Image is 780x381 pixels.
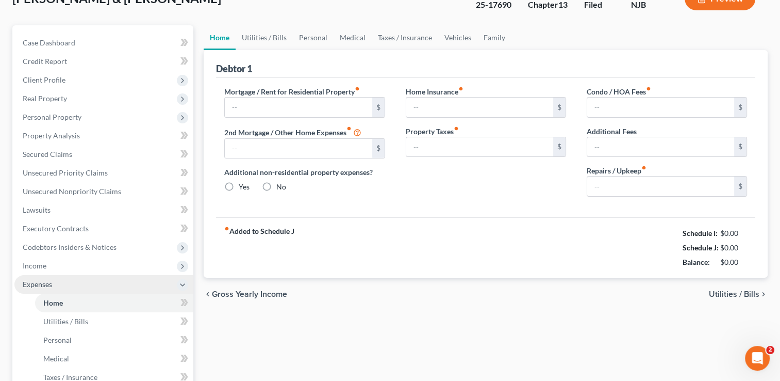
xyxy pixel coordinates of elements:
[734,177,746,196] div: $
[23,261,46,270] span: Income
[406,137,553,157] input: --
[759,290,768,298] i: chevron_right
[224,226,294,269] strong: Added to Schedule J
[14,145,193,164] a: Secured Claims
[35,331,193,350] a: Personal
[641,165,646,170] i: fiber_manual_record
[454,126,459,131] i: fiber_manual_record
[438,25,477,50] a: Vehicles
[14,201,193,219] a: Lawsuits
[406,126,459,137] label: Property Taxes
[35,294,193,312] a: Home
[224,126,361,138] label: 2nd Mortgage / Other Home Expenses
[23,205,51,214] span: Lawsuits
[224,167,385,178] label: Additional non-residential property expenses?
[709,290,759,298] span: Utilities / Bills
[239,182,250,192] label: Yes
[23,38,75,47] span: Case Dashboard
[43,317,88,326] span: Utilities / Bills
[43,336,72,344] span: Personal
[683,229,718,237] strong: Schedule I:
[355,86,360,91] i: fiber_manual_record
[23,243,117,251] span: Codebtors Insiders & Notices
[14,219,193,238] a: Executory Contracts
[14,34,193,52] a: Case Dashboard
[346,126,352,131] i: fiber_manual_record
[224,226,229,231] i: fiber_manual_record
[646,86,651,91] i: fiber_manual_record
[23,150,72,158] span: Secured Claims
[458,86,463,91] i: fiber_manual_record
[35,312,193,331] a: Utilities / Bills
[14,164,193,182] a: Unsecured Priority Claims
[709,290,768,298] button: Utilities / Bills chevron_right
[477,25,511,50] a: Family
[43,298,63,307] span: Home
[587,165,646,176] label: Repairs / Upkeep
[23,57,67,66] span: Credit Report
[14,182,193,201] a: Unsecured Nonpriority Claims
[587,137,734,157] input: --
[23,224,89,233] span: Executory Contracts
[14,52,193,71] a: Credit Report
[35,350,193,368] a: Medical
[587,126,637,137] label: Additional Fees
[23,94,67,103] span: Real Property
[720,243,748,253] div: $0.00
[683,258,710,266] strong: Balance:
[23,168,108,177] span: Unsecured Priority Claims
[587,177,734,196] input: --
[23,75,65,84] span: Client Profile
[372,25,438,50] a: Taxes / Insurance
[293,25,334,50] a: Personal
[212,290,287,298] span: Gross Yearly Income
[587,86,651,97] label: Condo / HOA Fees
[216,62,252,75] div: Debtor 1
[23,113,81,121] span: Personal Property
[225,139,372,158] input: --
[225,98,372,117] input: --
[236,25,293,50] a: Utilities / Bills
[683,243,719,252] strong: Schedule J:
[553,98,566,117] div: $
[406,86,463,97] label: Home Insurance
[204,290,212,298] i: chevron_left
[553,137,566,157] div: $
[23,280,52,289] span: Expenses
[734,137,746,157] div: $
[766,346,774,354] span: 2
[204,290,287,298] button: chevron_left Gross Yearly Income
[745,346,770,371] iframe: Intercom live chat
[204,25,236,50] a: Home
[734,98,746,117] div: $
[720,228,748,239] div: $0.00
[406,98,553,117] input: --
[587,98,734,117] input: --
[372,139,385,158] div: $
[43,354,69,363] span: Medical
[720,257,748,267] div: $0.00
[334,25,372,50] a: Medical
[23,187,121,196] span: Unsecured Nonpriority Claims
[276,182,286,192] label: No
[14,126,193,145] a: Property Analysis
[224,86,360,97] label: Mortgage / Rent for Residential Property
[23,131,80,140] span: Property Analysis
[372,98,385,117] div: $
